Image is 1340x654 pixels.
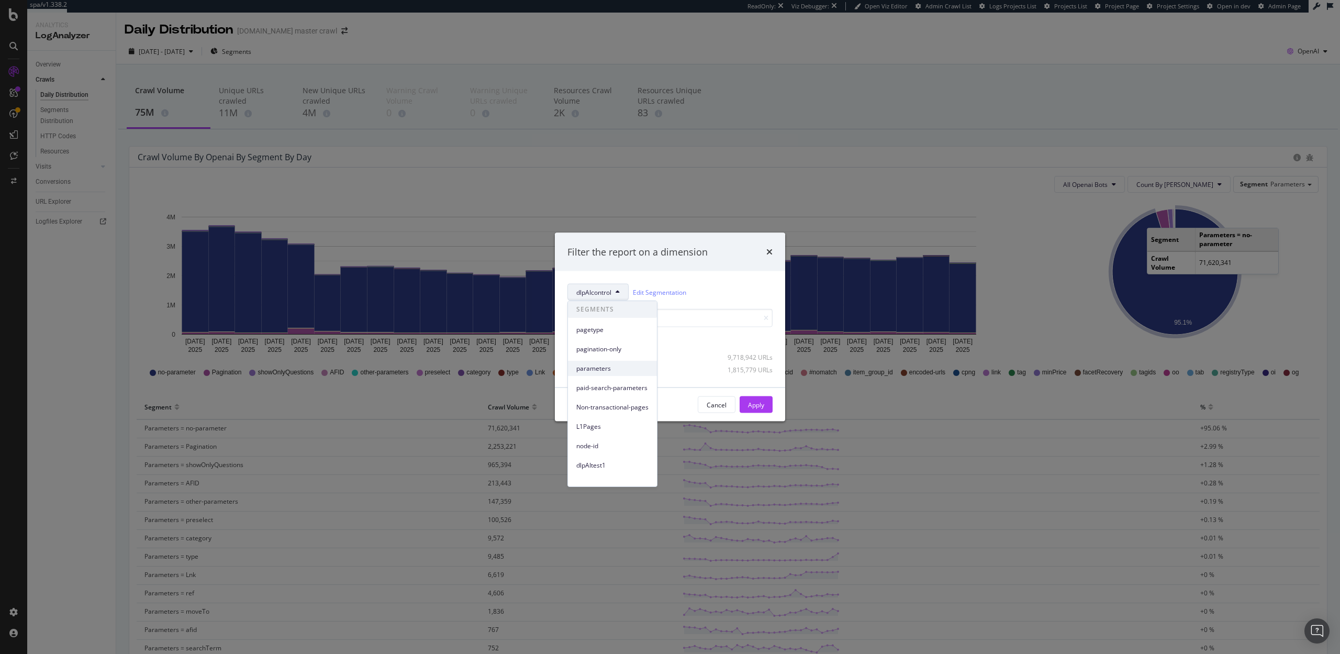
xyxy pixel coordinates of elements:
[721,365,773,374] div: 1,815,779 URLs
[576,364,649,373] span: parameters
[576,403,649,412] span: Non-transactional-pages
[576,345,649,354] span: pagination-only
[576,461,649,470] span: dlpAItest1
[567,284,629,301] button: dlpAIcontrol
[721,352,773,361] div: 9,718,942 URLs
[740,396,773,413] button: Apply
[633,286,686,297] a: Edit Segmentation
[567,336,773,345] div: Select all data available
[567,245,708,259] div: Filter the report on a dimension
[766,245,773,259] div: times
[576,287,611,296] span: dlpAIcontrol
[567,309,773,327] input: Search
[707,400,727,409] div: Cancel
[698,396,735,413] button: Cancel
[1304,618,1330,644] div: Open Intercom Messenger
[576,422,649,431] span: L1Pages
[568,301,657,318] span: SEGMENTS
[555,232,785,422] div: modal
[576,383,649,393] span: paid-search-parameters
[748,400,764,409] div: Apply
[576,441,649,451] span: node-id
[576,325,649,335] span: pagetype
[576,480,649,490] span: dlpAIcontrol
